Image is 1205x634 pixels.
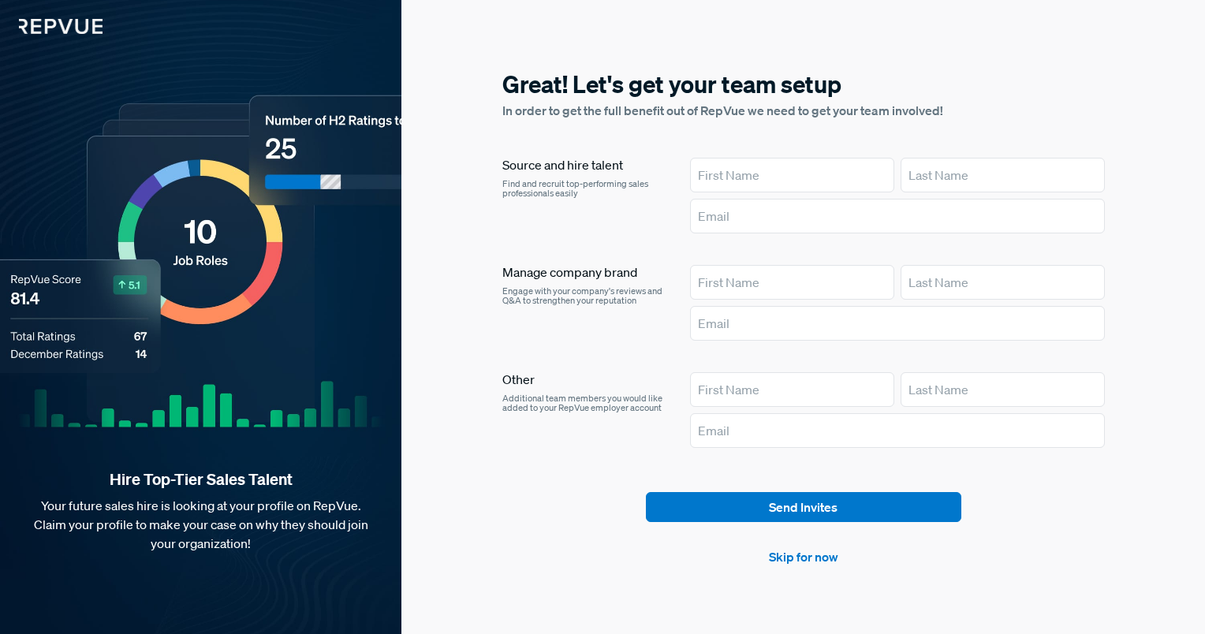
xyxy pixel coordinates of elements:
[502,101,1105,120] p: In order to get the full benefit out of RepVue we need to get your team involved!
[690,413,1105,448] input: Email
[502,179,665,198] p: Find and recruit top-performing sales professionals easily
[901,372,1105,407] input: Last Name
[502,372,665,387] h6: Other
[502,286,665,305] p: Engage with your company's reviews and Q&A to strengthen your reputation
[901,265,1105,300] input: Last Name
[25,496,376,553] p: Your future sales hire is looking at your profile on RepVue. Claim your profile to make your case...
[502,393,665,412] p: Additional team members you would like added to your RepVue employer account
[502,158,665,173] h6: Source and hire talent
[690,158,894,192] input: First Name
[502,68,1105,101] h5: Great! Let's get your team setup
[25,469,376,490] strong: Hire Top-Tier Sales Talent
[690,306,1105,341] input: Email
[690,199,1105,233] input: Email
[901,158,1105,192] input: Last Name
[690,265,894,300] input: First Name
[690,372,894,407] input: First Name
[502,265,665,280] h6: Manage company brand
[769,547,838,566] a: Skip for now
[646,492,961,522] button: Send Invites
